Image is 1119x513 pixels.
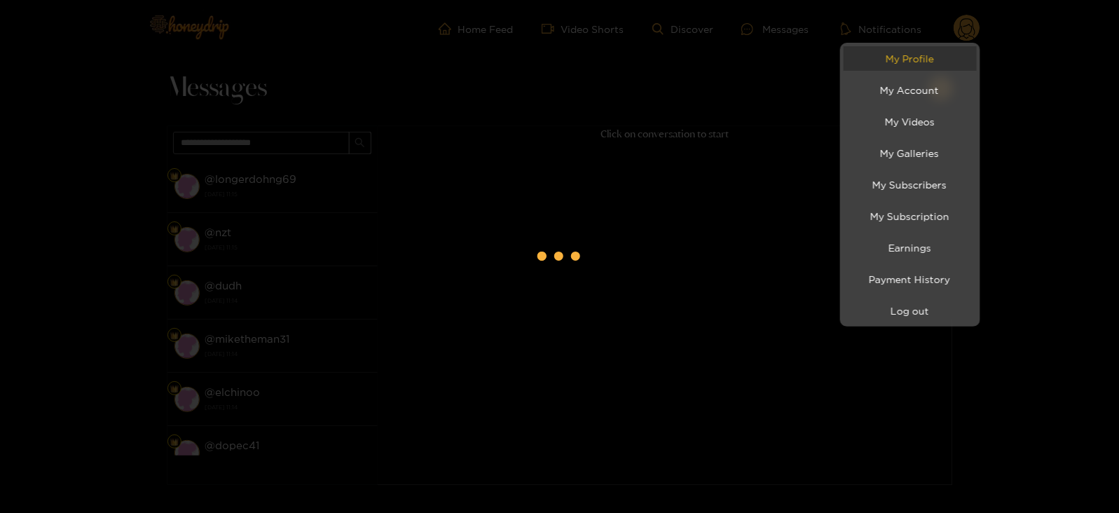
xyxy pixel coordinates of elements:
[844,46,977,71] a: My Profile
[844,78,977,102] a: My Account
[844,267,977,292] a: Payment History
[844,235,977,260] a: Earnings
[844,109,977,134] a: My Videos
[844,299,977,323] button: Log out
[844,172,977,197] a: My Subscribers
[844,141,977,165] a: My Galleries
[844,204,977,228] a: My Subscription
